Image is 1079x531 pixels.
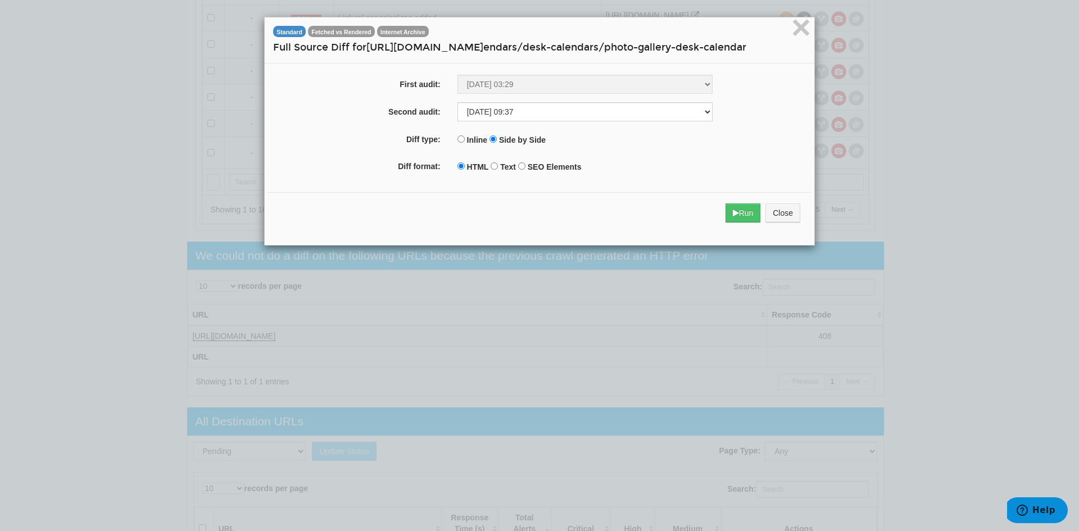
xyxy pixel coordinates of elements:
span: × [791,8,811,46]
label: Side by Side [499,134,546,146]
label: Diff type: [268,130,449,145]
label: Inline [467,134,488,146]
label: First audit: [268,75,449,90]
label: Diff format: [268,157,449,172]
span: ery-desk-calendar [655,42,746,53]
label: SEO Elements [528,161,582,173]
h4: Full Source Diff for [273,40,806,55]
span: Source diff between raw HTTP and Internet Archive [377,26,429,37]
span: endars/desk-calendars/photo-gall [483,42,655,53]
button: Run [726,203,761,223]
span: Source diff between different audits [273,26,306,37]
button: Close [765,203,800,223]
iframe: Opens a widget where you can find more information [1007,497,1068,525]
span: [URL][DOMAIN_NAME] [366,42,483,53]
label: HTML [467,161,489,173]
label: Second audit: [268,102,449,117]
button: Close [791,18,811,40]
label: Text [500,161,516,173]
span: Source diff between raw HTTP and Rendered HTML [308,26,375,37]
